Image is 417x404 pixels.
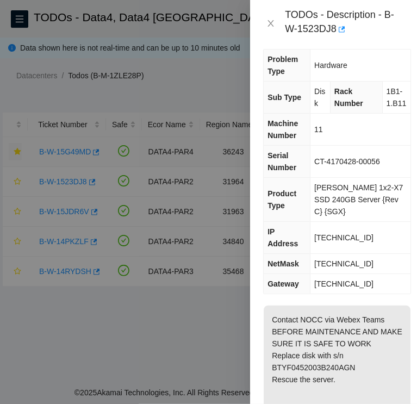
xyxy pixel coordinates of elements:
span: Sub Type [267,93,301,102]
span: 11 [314,125,323,134]
button: Close [263,18,278,29]
span: Rack Number [334,87,363,108]
span: close [266,19,275,28]
span: [TECHNICAL_ID] [314,279,374,288]
span: Product Type [267,189,296,210]
span: [PERSON_NAME] 1x2-X7 SSD 240GB Server {Rev C} {SGX} [314,183,403,216]
span: Serial Number [267,151,296,172]
span: IP Address [267,227,298,248]
span: Gateway [267,279,299,288]
span: [TECHNICAL_ID] [314,233,374,242]
span: Disk [314,87,325,108]
div: TODOs - Description - B-W-1523DJ8 [285,9,404,38]
span: 1B1-1.B11 [387,87,407,108]
span: CT-4170428-00056 [314,157,380,166]
span: Hardware [314,61,347,70]
span: Machine Number [267,119,298,140]
span: Problem Type [267,55,298,76]
span: NetMask [267,259,299,268]
span: [TECHNICAL_ID] [314,259,374,268]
